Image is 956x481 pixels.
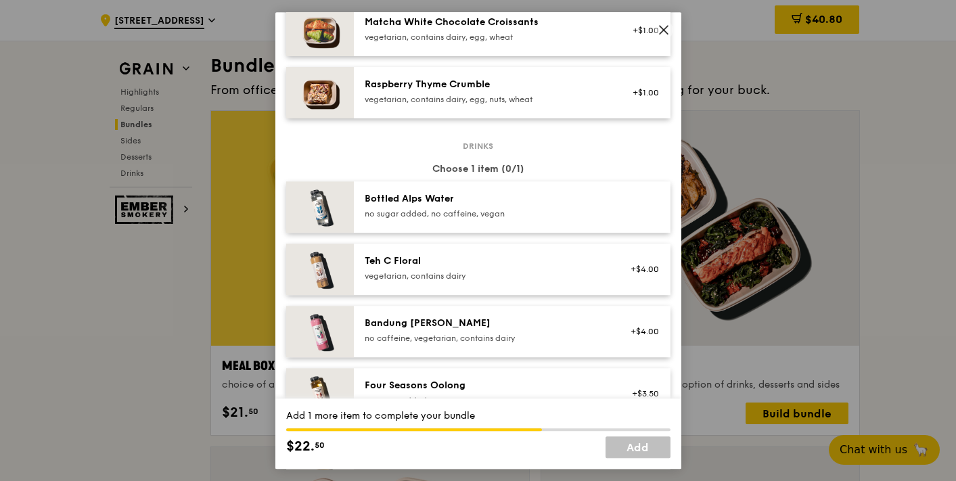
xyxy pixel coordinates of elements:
[365,78,608,91] div: Raspberry Thyme Crumble
[286,5,354,56] img: daily_normal_Matcha_White_Chocolate_Croissants-HORZ.jpg
[286,67,354,118] img: daily_normal_Raspberry_Thyme_Crumble__Horizontal_.jpg
[286,409,670,423] div: Add 1 more item to complete your bundle
[457,141,499,152] span: Drinks
[286,436,315,457] span: $22.
[365,208,608,219] div: no sugar added, no caffeine, vegan
[365,16,608,29] div: Matcha White Chocolate Croissants
[365,379,608,392] div: Four Seasons Oolong
[365,32,608,43] div: vegetarian, contains dairy, egg, wheat
[365,254,608,268] div: Teh C Floral
[624,264,660,275] div: +$4.00
[624,25,660,36] div: +$1.00
[624,326,660,337] div: +$4.00
[315,440,325,451] span: 50
[624,87,660,98] div: +$1.00
[365,192,608,206] div: Bottled Alps Water
[286,162,670,176] div: Choose 1 item (0/1)
[286,306,354,357] img: daily_normal_HORZ-bandung-gao.jpg
[365,271,608,281] div: vegetarian, contains dairy
[286,181,354,233] img: daily_normal_HORZ-bottled-alps-water.jpg
[606,436,670,458] a: Add
[365,94,608,105] div: vegetarian, contains dairy, egg, nuts, wheat
[624,388,660,399] div: +$3.50
[286,244,354,295] img: daily_normal_HORZ-teh-c-floral.jpg
[286,368,354,419] img: daily_normal_HORZ-four-seasons-oolong.jpg
[365,395,608,406] div: no sugar added, vegan
[365,317,608,330] div: Bandung [PERSON_NAME]
[365,333,608,344] div: no caffeine, vegetarian, contains dairy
